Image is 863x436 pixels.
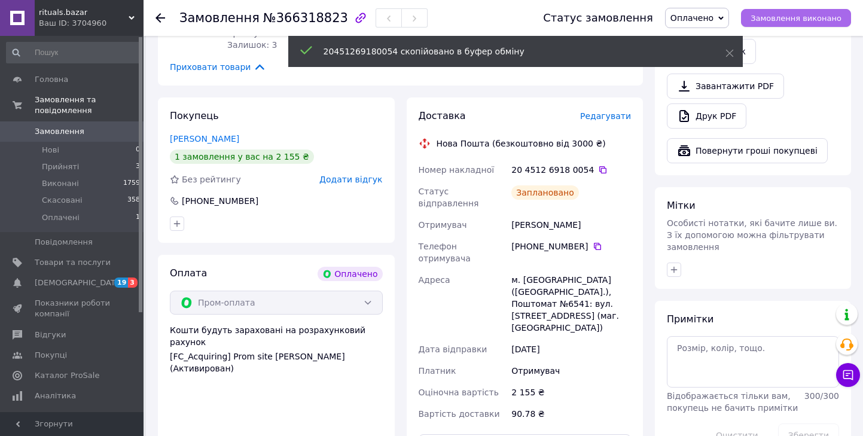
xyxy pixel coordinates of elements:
[509,339,633,360] div: [DATE]
[42,161,79,172] span: Прийняті
[35,370,99,381] span: Каталог ProSale
[170,150,314,164] div: 1 замовлення у вас на 2 155 ₴
[170,60,266,74] span: Приховати товари
[509,214,633,236] div: [PERSON_NAME]
[170,350,383,374] div: [FC_Acquiring] Prom site [PERSON_NAME] (Активирован)
[509,360,633,382] div: Отримувач
[170,267,207,279] span: Оплата
[155,12,165,24] div: Повернутися назад
[179,11,260,25] span: Замовлення
[804,391,839,401] span: 300 / 300
[667,138,828,163] button: Повернути гроші покупцеві
[35,278,123,288] span: [DEMOGRAPHIC_DATA]
[667,313,713,325] span: Примітки
[114,278,128,288] span: 19
[6,42,141,63] input: Пошук
[580,111,631,121] span: Редагувати
[42,195,83,206] span: Скасовані
[35,74,68,85] span: Головна
[35,237,93,248] span: Повідомлення
[35,257,111,268] span: Товари та послуги
[511,164,631,176] div: 20 4512 6918 0054
[182,175,241,184] span: Без рейтингу
[751,14,841,23] span: Замовлення виконано
[836,363,860,387] button: Чат з покупцем
[511,185,579,200] div: Заплановано
[136,145,140,156] span: 0
[35,94,144,116] span: Замовлення та повідомлення
[35,391,76,401] span: Аналітика
[419,409,500,419] span: Вартість доставки
[419,344,487,354] span: Дата відправки
[227,40,277,50] span: Залишок: 3
[127,195,140,206] span: 358
[181,195,260,207] div: [PHONE_NUMBER]
[419,187,479,208] span: Статус відправлення
[511,240,631,252] div: [PHONE_NUMBER]
[419,366,456,376] span: Платник
[123,178,140,189] span: 1759
[419,220,467,230] span: Отримувач
[419,110,466,121] span: Доставка
[667,391,798,413] span: Відображається тільки вам, покупець не бачить примітки
[319,175,382,184] span: Додати відгук
[419,165,495,175] span: Номер накладної
[39,18,144,29] div: Ваш ID: 3704960
[667,74,784,99] a: Завантажити PDF
[667,103,746,129] a: Друк PDF
[741,9,851,27] button: Замовлення виконано
[35,330,66,340] span: Відгуки
[35,298,111,319] span: Показники роботи компанії
[434,138,609,150] div: Нова Пошта (безкоштовно від 3000 ₴)
[318,267,382,281] div: Оплачено
[136,161,140,172] span: 3
[263,11,348,25] span: №366318823
[543,12,653,24] div: Статус замовлення
[39,7,129,18] span: rituals.bazar
[419,275,450,285] span: Адреса
[419,242,471,263] span: Телефон отримувача
[35,126,84,137] span: Замовлення
[35,350,67,361] span: Покупці
[509,269,633,339] div: м. [GEOGRAPHIC_DATA] ([GEOGRAPHIC_DATA].), Поштомат №6541: вул. [STREET_ADDRESS] (маг. [GEOGRAPHI...
[419,388,499,397] span: Оціночна вартість
[128,278,138,288] span: 3
[42,212,80,223] span: Оплачені
[509,382,633,403] div: 2 155 ₴
[42,145,59,156] span: Нові
[670,13,713,23] span: Оплачено
[667,218,837,252] span: Особисті нотатки, які бачите лише ви. З їх допомогою можна фільтрувати замовлення
[324,45,696,57] div: 20451269180054 скопійовано в буфер обміну
[170,110,219,121] span: Покупець
[509,403,633,425] div: 90.78 ₴
[42,178,79,189] span: Виконані
[170,324,383,374] div: Кошти будуть зараховані на розрахунковий рахунок
[136,212,140,223] span: 1
[35,411,111,432] span: Інструменти веб-майстра та SEO
[170,134,239,144] a: [PERSON_NAME]
[667,200,696,211] span: Мітки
